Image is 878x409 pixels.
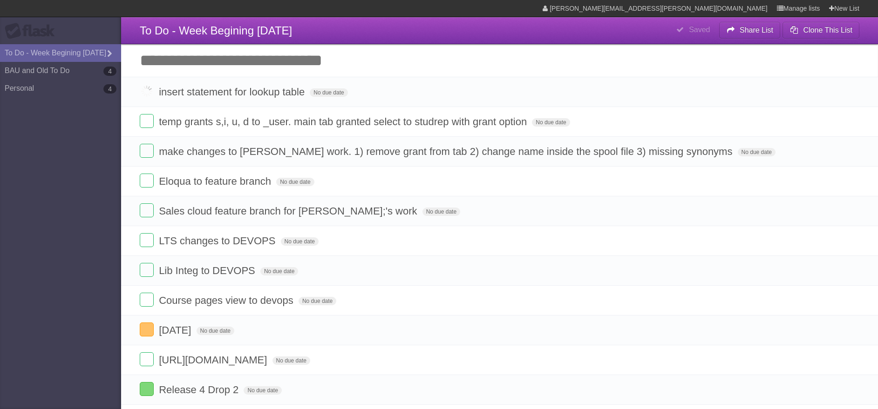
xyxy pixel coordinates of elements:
[140,263,154,277] label: Done
[103,84,116,94] b: 4
[5,23,61,40] div: Flask
[159,235,278,247] span: LTS changes to DEVOPS
[276,178,314,186] span: No due date
[140,203,154,217] label: Done
[159,205,419,217] span: Sales cloud feature branch for [PERSON_NAME];'s work
[140,84,154,98] label: Done
[159,175,273,187] span: Eloqua to feature branch
[310,88,347,97] span: No due date
[260,267,298,275] span: No due date
[244,386,281,395] span: No due date
[299,297,336,305] span: No due date
[719,22,781,39] button: Share List
[159,354,269,366] span: [URL][DOMAIN_NAME]
[140,144,154,158] label: Done
[103,67,116,76] b: 4
[140,233,154,247] label: Done
[740,26,773,34] b: Share List
[689,26,710,34] b: Saved
[783,22,859,39] button: Clone This List
[159,146,735,157] span: make changes to [PERSON_NAME] work. 1) remove grant from tab 2) change name inside the spool file...
[281,237,319,246] span: No due date
[159,295,296,306] span: Course pages view to devops
[272,356,310,365] span: No due date
[140,382,154,396] label: Done
[159,86,307,98] span: insert statement for lookup table
[140,293,154,307] label: Done
[532,118,570,127] span: No due date
[140,322,154,336] label: Done
[422,208,460,216] span: No due date
[159,116,529,127] span: temp grants s,i, u, d to _user. main tab granted select to studrep with grant option
[803,26,852,34] b: Clone This List
[738,148,776,156] span: No due date
[140,174,154,188] label: Done
[159,384,241,396] span: Release 4 Drop 2
[140,24,292,37] span: To Do - Week Begining [DATE]
[159,265,258,276] span: Lib Integ to DEVOPS
[140,352,154,366] label: Done
[159,324,193,336] span: [DATE]
[197,327,234,335] span: No due date
[140,114,154,128] label: Done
